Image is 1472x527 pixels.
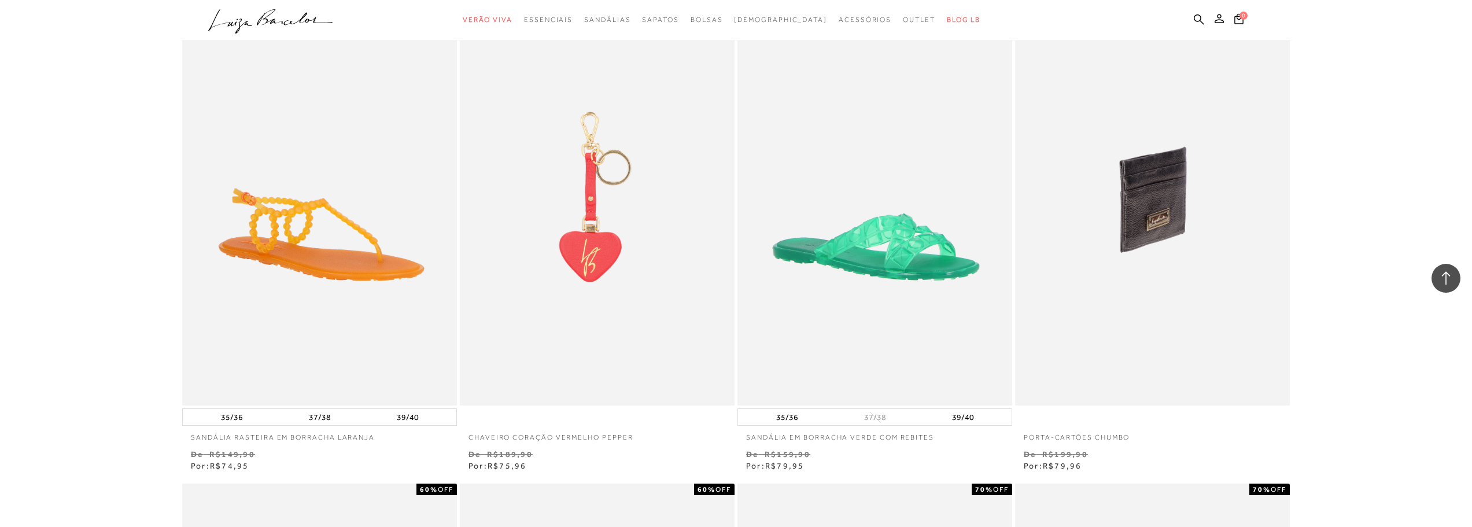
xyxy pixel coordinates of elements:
[468,449,481,459] small: De
[903,9,935,31] a: categoryNavScreenReaderText
[947,9,980,31] a: BLOG LB
[1015,426,1290,443] a: PORTA-CARTÕES CHUMBO
[1231,13,1247,28] button: 0
[691,9,723,31] a: categoryNavScreenReaderText
[737,426,1012,443] a: SANDÁLIA EM BORRACHA VERDE COM REBITES
[488,461,527,470] span: R$75,96
[691,16,723,24] span: Bolsas
[468,461,527,470] span: Por:
[420,485,438,493] strong: 60%
[642,16,678,24] span: Sapatos
[305,409,334,425] button: 37/38
[746,449,758,459] small: De
[947,16,980,24] span: BLOG LB
[715,485,731,493] span: OFF
[903,16,935,24] span: Outlet
[584,9,630,31] a: categoryNavScreenReaderText
[209,449,255,459] small: R$149,90
[460,426,735,443] a: CHAVEIRO CORAÇÃO VERMELHO PEPPER
[191,461,249,470] span: Por:
[463,16,512,24] span: Verão Viva
[393,409,422,425] button: 39/40
[773,409,802,425] button: 35/36
[1042,449,1088,459] small: R$199,90
[1024,461,1082,470] span: Por:
[839,16,891,24] span: Acessórios
[463,9,512,31] a: categoryNavScreenReaderText
[1253,485,1271,493] strong: 70%
[584,16,630,24] span: Sandálias
[698,485,715,493] strong: 60%
[1043,461,1082,470] span: R$79,96
[746,461,805,470] span: Por:
[765,461,805,470] span: R$79,95
[217,409,246,425] button: 35/36
[839,9,891,31] a: categoryNavScreenReaderText
[438,485,453,493] span: OFF
[1024,449,1036,459] small: De
[861,412,890,423] button: 37/38
[765,449,810,459] small: R$159,90
[734,16,827,24] span: [DEMOGRAPHIC_DATA]
[487,449,533,459] small: R$189,90
[975,485,993,493] strong: 70%
[524,9,573,31] a: categoryNavScreenReaderText
[524,16,573,24] span: Essenciais
[642,9,678,31] a: categoryNavScreenReaderText
[1239,12,1248,20] span: 0
[1271,485,1286,493] span: OFF
[734,9,827,31] a: noSubCategoriesText
[191,449,203,459] small: De
[210,461,249,470] span: R$74,95
[993,485,1009,493] span: OFF
[182,426,457,443] a: SANDÁLIA RASTEIRA EM BORRACHA LARANJA
[949,409,977,425] button: 39/40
